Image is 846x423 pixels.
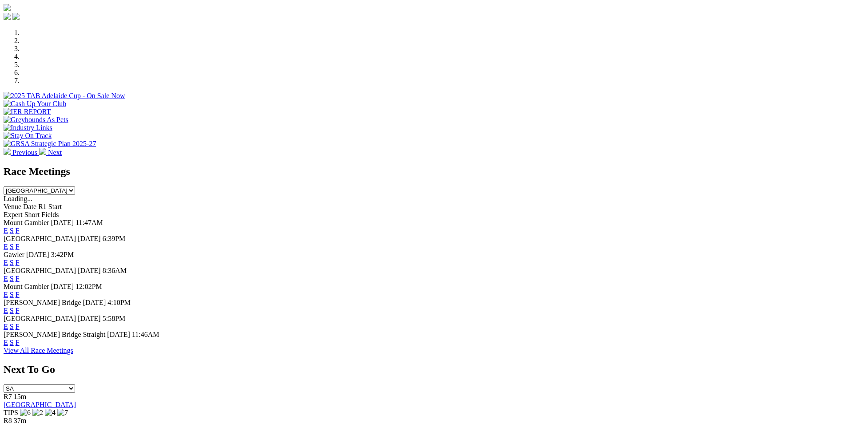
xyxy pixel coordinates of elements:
[4,251,24,258] span: Gawler
[4,195,32,202] span: Loading...
[4,339,8,346] a: E
[16,275,20,282] a: F
[16,339,20,346] a: F
[132,331,159,338] span: 11:46AM
[4,116,68,124] img: Greyhounds As Pets
[4,243,8,250] a: E
[16,243,20,250] a: F
[103,315,126,322] span: 5:58PM
[4,235,76,242] span: [GEOGRAPHIC_DATA]
[107,331,130,338] span: [DATE]
[41,211,59,218] span: Fields
[4,307,8,314] a: E
[39,149,62,156] a: Next
[107,299,131,306] span: 4:10PM
[4,203,21,210] span: Venue
[10,307,14,314] a: S
[16,259,20,266] a: F
[39,148,46,155] img: chevron-right-pager-white.svg
[4,219,49,226] span: Mount Gambier
[10,227,14,234] a: S
[4,299,81,306] span: [PERSON_NAME] Bridge
[4,149,39,156] a: Previous
[10,259,14,266] a: S
[4,4,11,11] img: logo-grsa-white.png
[32,409,43,417] img: 2
[48,149,62,156] span: Next
[4,347,73,354] a: View All Race Meetings
[75,219,103,226] span: 11:47AM
[10,243,14,250] a: S
[57,409,68,417] img: 7
[10,291,14,298] a: S
[4,132,52,140] img: Stay On Track
[4,323,8,330] a: E
[23,203,36,210] span: Date
[10,275,14,282] a: S
[4,401,76,408] a: [GEOGRAPHIC_DATA]
[4,364,842,376] h2: Next To Go
[24,211,40,218] span: Short
[20,409,31,417] img: 6
[4,315,76,322] span: [GEOGRAPHIC_DATA]
[12,149,37,156] span: Previous
[78,315,101,322] span: [DATE]
[78,267,101,274] span: [DATE]
[14,393,26,400] span: 15m
[4,140,96,148] img: GRSA Strategic Plan 2025-27
[83,299,106,306] span: [DATE]
[75,283,102,290] span: 12:02PM
[16,323,20,330] a: F
[16,227,20,234] a: F
[10,339,14,346] a: S
[4,100,66,108] img: Cash Up Your Club
[4,393,12,400] span: R7
[4,92,125,100] img: 2025 TAB Adelaide Cup - On Sale Now
[103,235,126,242] span: 6:39PM
[4,227,8,234] a: E
[16,291,20,298] a: F
[4,259,8,266] a: E
[4,283,49,290] span: Mount Gambier
[4,211,23,218] span: Expert
[38,203,62,210] span: R1 Start
[16,307,20,314] a: F
[4,124,52,132] img: Industry Links
[51,251,74,258] span: 3:42PM
[26,251,49,258] span: [DATE]
[4,148,11,155] img: chevron-left-pager-white.svg
[45,409,56,417] img: 4
[4,409,18,416] span: TIPS
[103,267,127,274] span: 8:36AM
[4,13,11,20] img: facebook.svg
[4,267,76,274] span: [GEOGRAPHIC_DATA]
[12,13,20,20] img: twitter.svg
[51,219,74,226] span: [DATE]
[4,166,842,178] h2: Race Meetings
[4,108,51,116] img: IER REPORT
[78,235,101,242] span: [DATE]
[4,331,105,338] span: [PERSON_NAME] Bridge Straight
[10,323,14,330] a: S
[4,275,8,282] a: E
[51,283,74,290] span: [DATE]
[4,291,8,298] a: E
